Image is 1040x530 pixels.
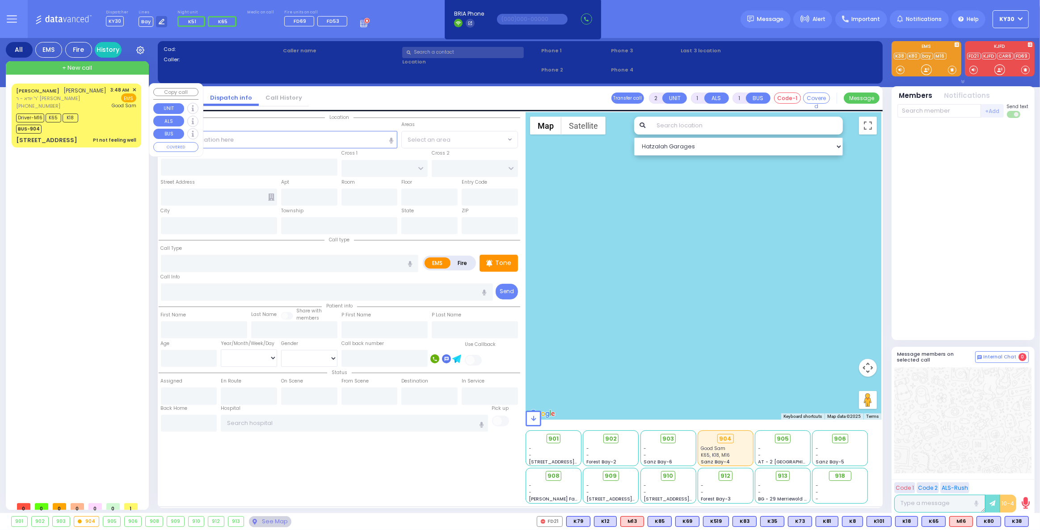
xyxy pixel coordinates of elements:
label: Cross 1 [341,150,358,157]
img: red-radio-icon.svg [541,519,545,524]
a: FD21 [967,53,981,59]
div: M16 [949,516,973,527]
span: [PHONE_NUMBER] [16,102,60,109]
div: K519 [703,516,729,527]
button: Transfer call [611,93,644,104]
span: [STREET_ADDRESS][PERSON_NAME] [644,496,728,502]
label: Call Type [161,245,182,252]
label: P First Name [341,311,371,319]
a: History [95,42,122,58]
span: AT - 2 [GEOGRAPHIC_DATA] [758,458,825,465]
span: Forest Bay-2 [586,458,616,465]
span: K65, K18, M16 [701,452,730,458]
label: Dispatcher [106,10,128,15]
div: All [6,42,33,58]
div: K38 [1005,516,1029,527]
label: From Scene [341,378,369,385]
span: [PERSON_NAME] Farm [529,496,582,502]
div: EMS [35,42,62,58]
button: Members [899,91,933,101]
div: Pt not feeling well [93,137,136,143]
span: - [529,445,532,452]
button: BUS [153,129,184,139]
div: K69 [675,516,699,527]
label: EMS [892,44,961,50]
span: Location [325,114,354,121]
label: En Route [221,378,241,385]
span: ר' יודא - ר' [PERSON_NAME] [16,95,107,102]
label: Last 3 location [681,47,779,55]
span: KY30 [1000,15,1015,23]
label: Street Address [161,179,195,186]
span: Patient info [322,303,357,309]
a: FD69 [1015,53,1030,59]
span: KY30 [106,16,124,26]
label: Gender [281,340,298,347]
label: Cross 2 [432,150,450,157]
label: Call Info [161,273,180,281]
label: Floor [401,179,412,186]
div: 904 [717,434,734,444]
div: K65 [922,516,946,527]
label: Hospital [221,405,240,412]
label: Medic on call [247,10,274,15]
span: K51 [188,18,196,25]
span: 0 [71,503,84,510]
span: Select an area [408,135,451,144]
div: K83 [733,516,757,527]
a: Open this area in Google Maps (opens a new window) [528,408,557,420]
label: EMS [425,257,451,269]
div: K80 [977,516,1001,527]
span: 909 [605,471,617,480]
span: Send text [1007,103,1029,110]
a: CAR6 [997,53,1014,59]
span: - [529,482,532,489]
label: Lines [139,10,168,15]
label: Call back number [341,340,384,347]
div: K73 [788,516,812,527]
label: Caller: [164,56,280,63]
span: 903 [662,434,674,443]
span: Alert [813,15,825,23]
span: - [758,452,761,458]
div: K35 [760,516,784,527]
span: Call type [324,236,354,243]
span: 0 [53,503,66,510]
span: Phone 4 [611,66,678,74]
span: - [758,445,761,452]
span: Bay [139,17,153,27]
img: Logo [35,13,95,25]
div: K12 [594,516,617,527]
button: Drag Pegman onto the map to open Street View [859,391,877,409]
label: State [401,207,414,215]
span: K65 [218,18,227,25]
span: - [529,452,532,458]
div: BLS [895,516,918,527]
label: Entry Code [462,179,487,186]
div: 905 [103,517,120,526]
span: - [758,482,761,489]
span: BRIA Phone [454,10,484,18]
img: Google [528,408,557,420]
span: Other building occupants [268,193,274,201]
div: Year/Month/Week/Day [221,340,277,347]
span: - [529,489,532,496]
div: - [816,489,865,496]
span: Phone 2 [541,66,608,74]
span: 906 [834,434,846,443]
span: K65 [46,114,61,122]
span: Phone 1 [541,47,608,55]
div: BLS [566,516,590,527]
div: 912 [208,517,224,526]
div: K79 [566,516,590,527]
button: Code 2 [917,482,939,493]
span: 0 [35,503,48,510]
button: Message [844,93,880,104]
label: Last Name [251,311,277,318]
span: - [644,489,646,496]
span: 3:48 AM [111,87,130,93]
div: BLS [867,516,892,527]
div: BLS [594,516,617,527]
a: bay [921,53,933,59]
h5: Message members on selected call [897,351,975,363]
